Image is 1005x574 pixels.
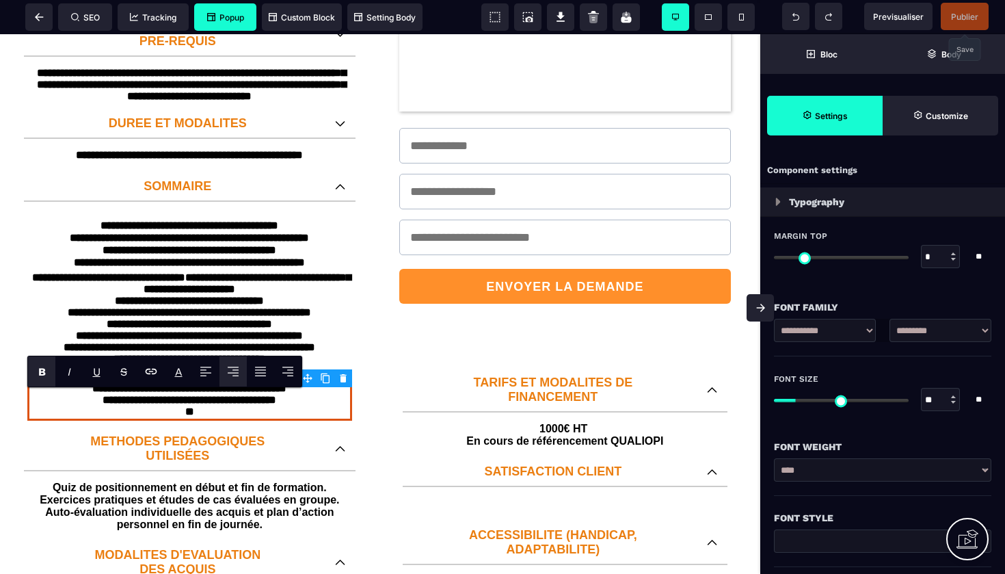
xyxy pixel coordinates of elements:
span: Bold [28,356,55,387]
p: SOMMAIRE [34,145,321,159]
span: View components [481,3,509,31]
span: Tracking [130,12,176,23]
span: Align Justify [247,356,274,387]
p: A [175,365,183,378]
p: METHODES PEDAGOGIQUES UTILISÉES [34,400,321,429]
span: Settings [767,96,883,135]
span: Custom Block [269,12,335,23]
span: Align Right [274,356,301,387]
p: DUREE ET MODALITES [34,82,321,96]
span: Publier [951,12,978,22]
div: Font Weight [774,439,991,455]
button: ENVOYER LA DEMANDE [399,235,731,270]
i: I [68,365,71,378]
span: Strike-through [110,356,137,387]
span: Previsualiser [873,12,924,22]
span: SEO [71,12,100,23]
span: Popup [207,12,244,23]
b: B [38,365,46,378]
u: U [93,365,100,378]
img: loading [775,198,781,206]
span: Preview [864,3,933,30]
text: 1000€ HT En cours de référencement QUALIOPI [403,385,727,417]
p: Typography [789,194,844,210]
span: Margin Top [774,231,827,242]
span: Italic [55,356,83,387]
span: Font Size [774,374,818,384]
span: Link [137,356,165,387]
span: Align Center [219,356,247,387]
p: TARIFS ET MODALITES DE FINANCEMENT [413,341,693,370]
span: Open Style Manager [883,96,998,135]
strong: Bloc [820,49,837,60]
strong: Customize [926,111,968,121]
span: Align Left [192,356,219,387]
span: Underline [83,356,110,387]
div: Font Family [774,299,991,315]
p: ACCESSIBILITE (HANDICAP, ADAPTABILITE) [413,494,693,523]
div: Font Style [774,510,991,526]
text: Quiz de positionnement en début et fin de formation. Exercices pratiques et études de cas évaluée... [27,444,352,500]
span: Open Layer Manager [883,34,1005,74]
span: Setting Body [354,12,416,23]
span: Open Blocks [760,34,883,74]
p: SATISFACTION CLIENT [413,430,693,445]
s: S [120,365,127,378]
p: MODALITES D'EVALUATION DES ACQUIS [34,514,321,543]
strong: Settings [815,111,848,121]
label: Font color [175,365,183,378]
div: Component settings [760,157,1005,184]
strong: Body [941,49,961,60]
span: Screenshot [514,3,541,31]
